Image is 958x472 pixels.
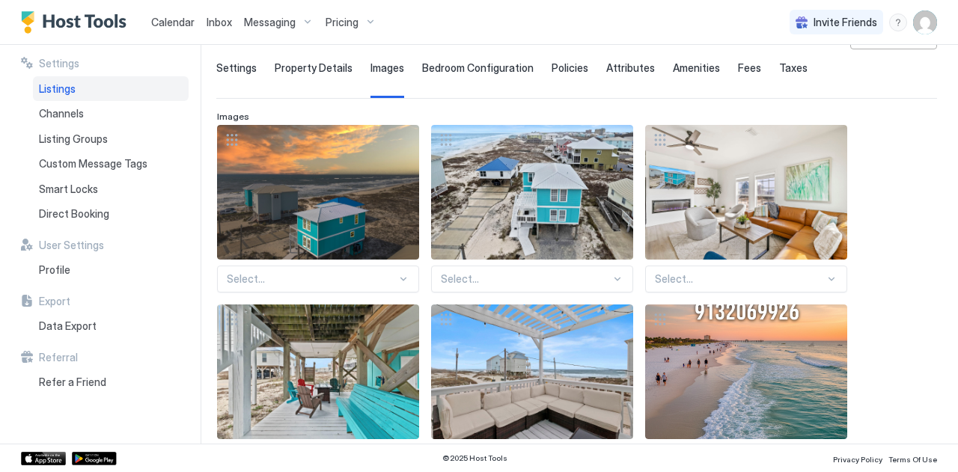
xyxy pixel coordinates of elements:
span: Messaging [244,16,296,29]
span: Data Export [39,319,97,333]
a: Calendar [151,14,195,30]
span: Privacy Policy [833,455,882,464]
span: Referral [39,351,78,364]
a: Refer a Friend [33,370,189,395]
a: Listings [33,76,189,102]
span: Direct Booking [39,207,109,221]
a: Inbox [207,14,232,30]
span: Property Details [275,61,353,75]
span: Images [370,61,404,75]
a: Terms Of Use [888,450,937,466]
span: Channels [39,107,84,120]
span: Export [39,295,70,308]
span: Calendar [151,16,195,28]
span: Images [217,111,249,122]
span: Refer a Friend [39,376,106,389]
span: Inbox [207,16,232,28]
span: Fees [738,61,761,75]
span: Smart Locks [39,183,98,196]
a: Custom Message Tags [33,151,189,177]
a: Google Play Store [72,452,117,465]
div: View image [217,125,419,260]
span: Taxes [779,61,808,75]
div: View image [431,125,633,260]
span: Pricing [326,16,359,29]
span: Bedroom Configuration [422,61,534,75]
a: Channels [33,101,189,126]
span: Listings [39,82,76,96]
span: User Settings [39,239,104,252]
a: Host Tools Logo [21,11,133,34]
div: View image [645,125,847,260]
span: Amenities [673,61,720,75]
a: App Store [21,452,66,465]
div: View image [217,304,419,439]
span: Settings [216,61,257,75]
span: Policies [552,61,588,75]
div: menu [889,13,907,31]
a: Profile [33,257,189,283]
a: Privacy Policy [833,450,882,466]
span: Listing Groups [39,132,108,146]
span: Custom Message Tags [39,157,147,171]
span: Invite Friends [814,16,877,29]
div: View image [645,304,847,439]
div: View image [431,304,633,439]
span: Settings [39,57,79,70]
span: © 2025 Host Tools [442,453,507,463]
span: Terms Of Use [888,455,937,464]
a: Direct Booking [33,201,189,227]
a: Listing Groups [33,126,189,152]
span: Profile [39,263,70,277]
span: Attributes [606,61,655,75]
div: User profile [913,10,937,34]
a: Data Export [33,313,189,339]
a: Smart Locks [33,177,189,202]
